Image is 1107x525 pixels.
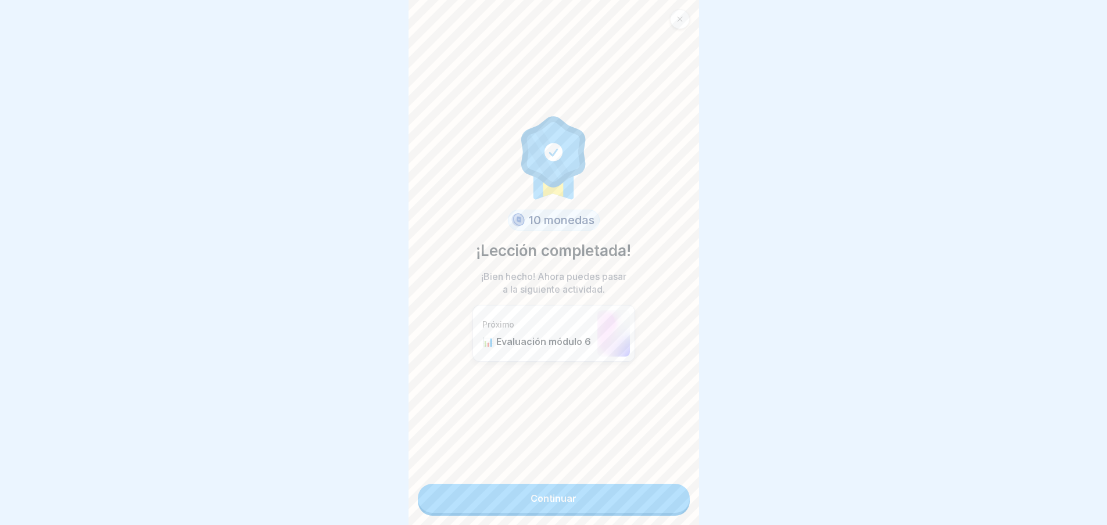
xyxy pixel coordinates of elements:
[510,211,526,229] img: coin.svg
[531,492,576,504] font: Continuar
[418,484,690,513] a: Continuar
[481,271,626,295] font: ¡Bien hecho! Ahora puedes pasar a la siguiente actividad.
[482,336,591,347] font: 📊 Evaluación módulo 6
[476,242,631,260] font: ¡Lección completada!
[529,213,594,227] font: 10 monedas
[515,113,593,200] img: completion.svg
[482,319,514,329] font: Próximo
